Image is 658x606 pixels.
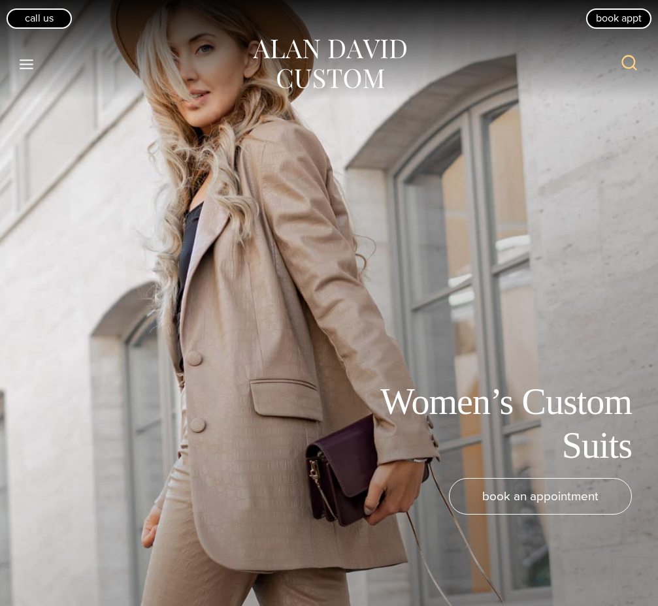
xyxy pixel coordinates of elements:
[13,52,41,76] button: Open menu
[449,478,632,515] a: book an appointment
[586,8,651,28] a: book appt
[338,380,632,468] h1: Women’s Custom Suits
[251,35,408,93] img: Alan David Custom
[482,486,599,505] span: book an appointment
[614,48,645,80] button: View Search Form
[7,8,72,28] a: Call Us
